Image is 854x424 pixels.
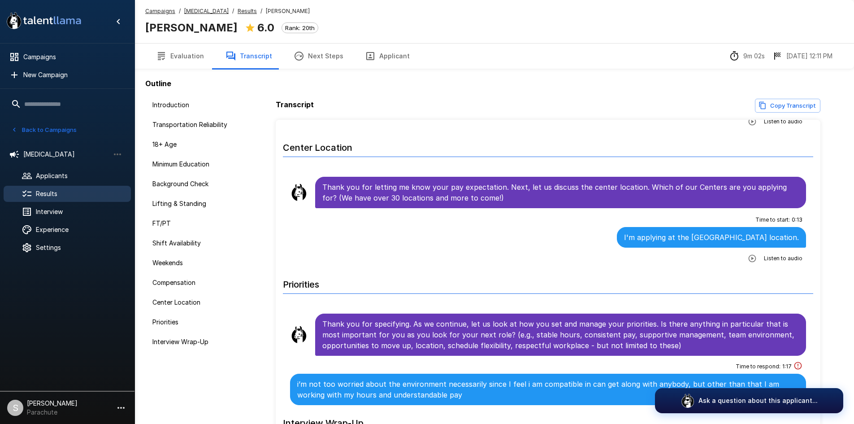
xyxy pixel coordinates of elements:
b: 6.0 [257,21,274,34]
div: Introduction [145,97,249,113]
span: Time to respond : [736,362,780,371]
span: Weekends [152,258,242,267]
div: 18+ Age [145,136,249,153]
button: Next Steps [283,44,354,69]
p: I'm applying at the [GEOGRAPHIC_DATA] location. [624,232,799,243]
span: 18+ Age [152,140,242,149]
div: Lifting & Standing [145,196,249,212]
span: Listen to audio [764,117,802,126]
p: i’m not too worried about the environment necessarily since I feel i am compatible in can get alo... [297,379,799,400]
img: llama_clean.png [290,184,308,201]
h6: Center Location [283,133,814,157]
b: Transcript [276,100,314,109]
button: Transcript [215,44,283,69]
button: Applicant [354,44,420,69]
div: The time between starting and completing the interview [729,51,765,61]
div: Shift Availability [145,235,249,251]
p: Thank you for letting me know your pay expectation. Next, let us discuss the center location. Whi... [322,182,799,203]
span: Listen to audio [764,254,802,263]
div: Background Check [145,176,249,192]
button: Copy transcript [755,99,820,113]
span: 1 : 17 [782,362,792,371]
span: Background Check [152,179,242,188]
span: Shift Availability [152,239,242,248]
div: Compensation [145,275,249,291]
h6: Priorities [283,270,814,294]
img: llama_clean.png [290,326,308,344]
p: 9m 02s [743,52,765,61]
div: Priorities [145,314,249,330]
span: FT/PT [152,219,242,228]
span: 0 : 13 [792,215,802,224]
button: Ask a question about this applicant... [655,388,843,413]
b: [PERSON_NAME] [145,21,238,34]
button: Evaluation [145,44,215,69]
p: Thank you for specifying. As we continue, let us look at how you set and manage your priorities. ... [322,319,799,351]
div: Weekends [145,255,249,271]
span: Compensation [152,278,242,287]
span: Rank: 20th [282,24,318,31]
span: Lifting & Standing [152,199,242,208]
p: [DATE] 12:11 PM [786,52,832,61]
div: Interview Wrap-Up [145,334,249,350]
div: Transportation Reliability [145,117,249,133]
div: Minimum Education [145,156,249,172]
p: Ask a question about this applicant... [698,396,818,405]
div: FT/PT [145,215,249,232]
span: Center Location [152,298,242,307]
span: Introduction [152,101,242,109]
div: Center Location [145,294,249,310]
span: Transportation Reliability [152,120,242,129]
div: The date and time when the interview was completed [772,51,832,61]
span: Minimum Education [152,160,242,169]
span: Interview Wrap-Up [152,337,242,346]
div: This answer took longer than usual and could be a sign of cheating [793,361,802,372]
span: Priorities [152,318,242,327]
span: Time to start : [755,215,790,224]
img: logo_glasses@2x.png [681,393,695,408]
